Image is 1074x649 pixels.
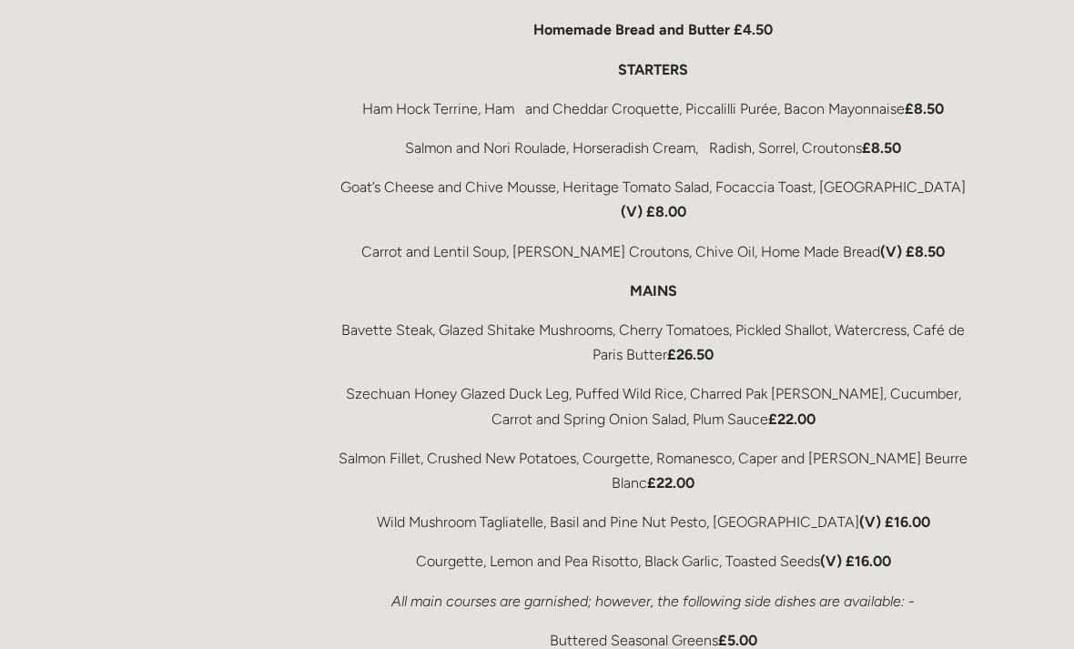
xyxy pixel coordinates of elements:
[334,239,972,264] p: Carrot and Lentil Soup, [PERSON_NAME] Croutons, Chive Oil, Home Made Bread
[718,632,757,649] strong: £5.00
[630,282,677,299] strong: MAINS
[334,175,972,224] p: Goat’s Cheese and Chive Mousse, Heritage Tomato Salad, Focaccia Toast, [GEOGRAPHIC_DATA]
[859,513,930,531] strong: (V) £16.00
[768,411,816,428] strong: £22.00
[334,381,972,431] p: Szechuan Honey Glazed Duck Leg, Puffed Wild Rice, Charred Pak [PERSON_NAME], Cucumber, Carrot and...
[334,96,972,121] p: Ham Hock Terrine, Ham and Cheddar Croquette, Piccalilli Purée, Bacon Mayonnaise
[820,553,891,570] strong: (V) £16.00
[667,346,714,363] strong: £26.50
[647,474,694,492] strong: £22.00
[533,21,773,38] strong: Homemade Bread and Butter £4.50
[880,243,945,260] strong: (V) £8.50
[334,446,972,495] p: Salmon Fillet, Crushed New Potatoes, Courgette, Romanesco, Caper and [PERSON_NAME] Beurre Blanc
[905,100,944,117] strong: £8.50
[621,203,686,220] strong: (V) £8.00
[334,318,972,367] p: Bavette Steak, Glazed Shitake Mushrooms, Cherry Tomatoes, Pickled Shallot, Watercress, Café de Pa...
[618,61,688,78] strong: STARTERS
[391,593,915,610] em: All main courses are garnished; however, the following side dishes are available: -
[862,139,901,157] strong: £8.50
[334,136,972,160] p: Salmon and Nori Roulade, Horseradish Cream, Radish, Sorrel, Croutons
[334,510,972,534] p: Wild Mushroom Tagliatelle, Basil and Pine Nut Pesto, [GEOGRAPHIC_DATA]
[334,549,972,573] p: Courgette, Lemon and Pea Risotto, Black Garlic, Toasted Seeds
